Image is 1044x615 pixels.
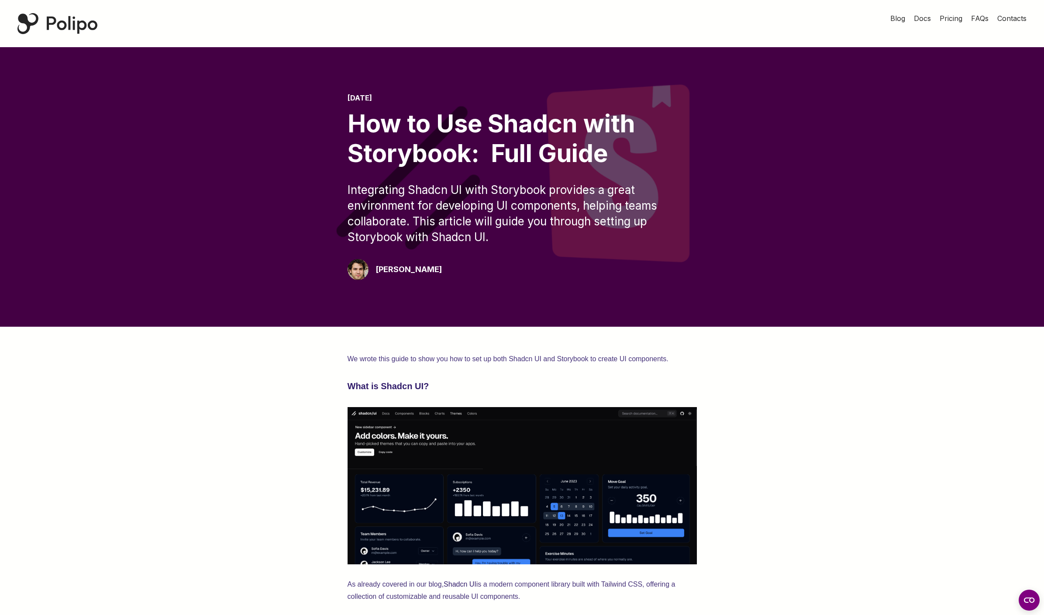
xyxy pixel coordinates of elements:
a: Contacts [997,13,1027,24]
span: Contacts [997,14,1027,23]
time: [DATE] [348,93,372,102]
a: Shadcn UI [444,580,476,588]
div: How to Use Shadcn with Storybook: Full Guide [348,109,697,168]
span: Docs [914,14,931,23]
img: Giorgio Pari Polipo [348,259,369,280]
a: Pricing [940,13,962,24]
a: Docs [914,13,931,24]
img: Shadcn UI [348,407,697,564]
div: Integrating Shadcn UI with Storybook provides a great environment for developing UI components, h... [348,182,697,245]
p: As already covered in our blog, is a modern component library built with Tailwind CSS, offering a... [348,578,697,603]
h3: What is Shadcn UI? [348,379,697,393]
div: [PERSON_NAME] [376,263,442,276]
p: We wrote this guide to show you how to set up both Shadcn UI and Storybook to create UI components. [348,353,697,365]
a: Blog [890,13,905,24]
button: Open CMP widget [1019,590,1040,611]
span: FAQs [971,14,989,23]
span: Blog [890,14,905,23]
span: Pricing [940,14,962,23]
a: FAQs [971,13,989,24]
